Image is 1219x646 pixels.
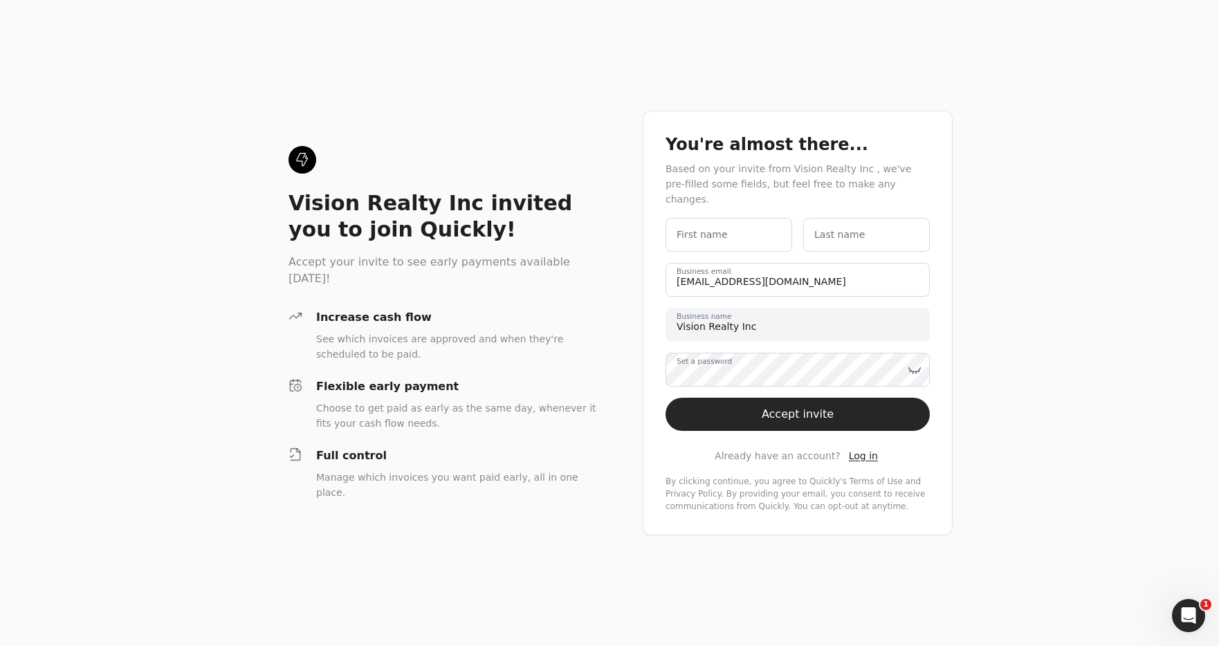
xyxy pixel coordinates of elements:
[849,449,878,463] a: Log in
[677,311,731,322] label: Business name
[316,400,598,431] div: Choose to get paid as early as the same day, whenever it fits your cash flow needs.
[666,489,721,499] a: privacy-policy
[316,378,598,395] div: Flexible early payment
[316,470,598,500] div: Manage which invoices you want paid early, all in one place.
[288,254,598,287] div: Accept your invite to see early payments available [DATE]!
[850,477,903,486] a: terms-of-service
[316,447,598,464] div: Full control
[1200,599,1211,610] span: 1
[1172,599,1205,632] iframe: Intercom live chat
[288,190,598,243] div: Vision Realty Inc invited you to join Quickly!
[666,161,930,207] div: Based on your invite from Vision Realty Inc , we've pre-filled some fields, but feel free to make...
[316,309,598,326] div: Increase cash flow
[666,133,930,156] div: You're almost there...
[846,447,881,464] button: Log in
[849,450,878,461] span: Log in
[666,475,930,513] div: By clicking continue, you agree to Quickly's and . By providing your email, you consent to receiv...
[677,228,728,242] label: First name
[316,331,598,362] div: See which invoices are approved and when they're scheduled to be paid.
[715,449,841,463] span: Already have an account?
[814,228,865,242] label: Last name
[677,356,732,367] label: Set a password
[666,398,930,431] button: Accept invite
[677,266,731,277] label: Business email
